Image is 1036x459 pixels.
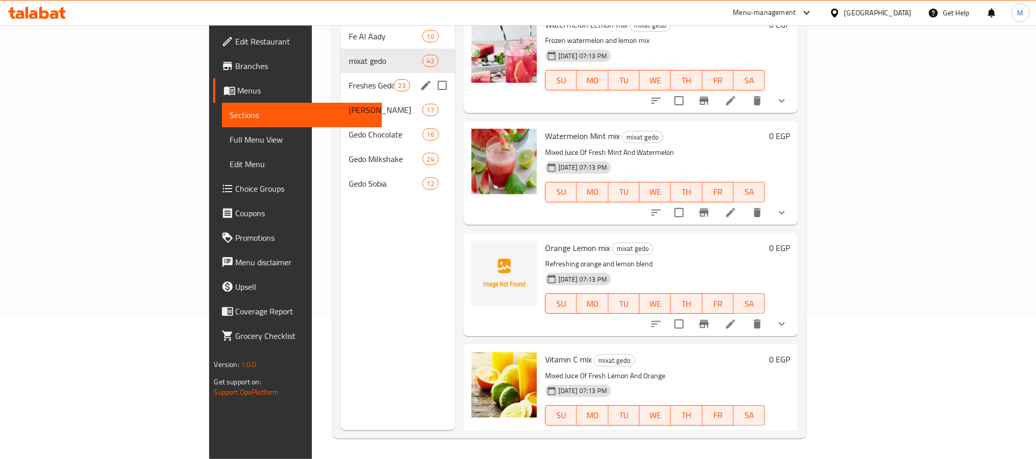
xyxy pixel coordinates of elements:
[738,73,761,88] span: SA
[341,98,455,122] div: [PERSON_NAME]17
[692,88,716,113] button: Branch-specific-item
[609,70,640,90] button: TU
[236,232,374,244] span: Promotions
[349,55,422,67] span: mixat gedo
[707,185,730,199] span: FR
[581,408,604,423] span: MO
[769,129,790,143] h6: 0 EGP
[581,73,604,88] span: MO
[734,293,765,314] button: SA
[671,182,702,202] button: TH
[671,405,702,426] button: TH
[423,179,438,189] span: 12
[236,207,374,219] span: Coupons
[422,128,439,141] div: items
[230,109,374,121] span: Sections
[745,200,770,225] button: delete
[745,424,770,448] button: delete
[471,352,537,418] img: Vitamin C mix
[776,430,788,442] svg: Show Choices
[738,296,761,311] span: SA
[703,405,734,426] button: FR
[769,241,790,255] h6: 0 EGP
[725,95,737,107] a: Edit menu item
[738,408,761,423] span: SA
[241,358,257,371] span: 1.0.0
[213,29,382,54] a: Edit Restaurant
[349,30,422,42] span: Fe Al Aady
[222,103,382,127] a: Sections
[692,200,716,225] button: Branch-specific-item
[1018,7,1024,18] span: M
[707,296,730,311] span: FR
[213,299,382,324] a: Coverage Report
[668,313,690,335] span: Select to update
[554,274,611,284] span: [DATE] 07:13 PM
[545,240,610,256] span: Orange Lemon mix
[230,158,374,170] span: Edit Menu
[550,296,573,311] span: SU
[613,73,636,88] span: TU
[668,425,690,447] span: Select to update
[776,318,788,330] svg: Show Choices
[422,55,439,67] div: items
[545,293,577,314] button: SU
[640,405,671,426] button: WE
[577,182,608,202] button: MO
[545,352,592,367] span: Vitamin C mix
[213,274,382,299] a: Upsell
[675,73,698,88] span: TH
[423,130,438,140] span: 16
[471,129,537,194] img: Watermelon Mint mix
[341,171,455,196] div: Gedo Sobia12
[671,293,702,314] button: TH
[545,70,577,90] button: SU
[594,354,635,366] div: mixat gedo
[707,73,730,88] span: FR
[577,405,608,426] button: MO
[349,153,422,165] span: Gedo Milkshake
[725,430,737,442] a: Edit menu item
[422,30,439,42] div: items
[222,127,382,152] a: Full Menu View
[213,225,382,250] a: Promotions
[341,20,455,200] nav: Menu sections
[422,104,439,116] div: items
[349,79,394,91] span: Freshes Gedo
[734,70,765,90] button: SA
[550,185,573,199] span: SU
[644,408,667,423] span: WE
[236,330,374,342] span: Grocery Checklist
[640,182,671,202] button: WE
[613,243,653,255] span: mixat gedo
[844,7,912,18] div: [GEOGRAPHIC_DATA]
[703,70,734,90] button: FR
[644,73,667,88] span: WE
[770,200,794,225] button: show more
[675,185,698,199] span: TH
[423,105,438,115] span: 17
[770,312,794,336] button: show more
[341,122,455,147] div: Gedo Chocolate16
[422,153,439,165] div: items
[644,88,668,113] button: sort-choices
[550,73,573,88] span: SU
[423,56,438,66] span: 42
[745,88,770,113] button: delete
[675,296,698,311] span: TH
[545,146,765,159] p: Mixed Juice Of Fresh Mint And Watermelon
[471,241,537,306] img: Orange Lemon mix
[703,293,734,314] button: FR
[349,104,422,116] span: [PERSON_NAME]
[236,281,374,293] span: Upsell
[622,131,663,143] div: mixat gedo
[644,424,668,448] button: sort-choices
[545,405,577,426] button: SU
[734,405,765,426] button: SA
[776,206,788,219] svg: Show Choices
[394,81,410,90] span: 23
[545,370,765,382] p: Mixed Juice Of Fresh Lemon And Orange
[236,182,374,195] span: Choice Groups
[692,424,716,448] button: Branch-specific-item
[341,147,455,171] div: Gedo Milkshake24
